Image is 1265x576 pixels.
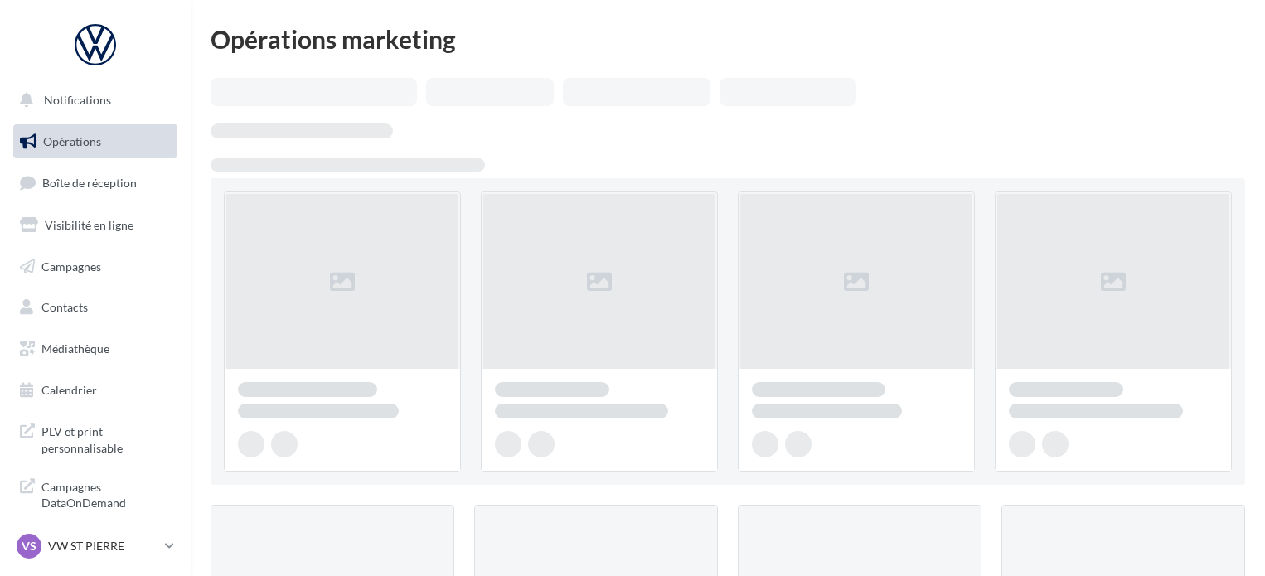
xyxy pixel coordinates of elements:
[45,218,133,232] span: Visibilité en ligne
[10,290,181,325] a: Contacts
[41,420,171,456] span: PLV et print personnalisable
[41,259,101,273] span: Campagnes
[10,373,181,408] a: Calendrier
[41,383,97,397] span: Calendrier
[10,414,181,462] a: PLV et print personnalisable
[10,83,174,118] button: Notifications
[10,332,181,366] a: Médiathèque
[43,134,101,148] span: Opérations
[10,124,181,159] a: Opérations
[211,27,1245,51] div: Opérations marketing
[42,176,137,190] span: Boîte de réception
[22,538,36,554] span: VS
[41,300,88,314] span: Contacts
[41,341,109,356] span: Médiathèque
[10,249,181,284] a: Campagnes
[44,93,111,107] span: Notifications
[13,530,177,562] a: VS VW ST PIERRE
[10,208,181,243] a: Visibilité en ligne
[10,165,181,201] a: Boîte de réception
[48,538,158,554] p: VW ST PIERRE
[41,476,171,511] span: Campagnes DataOnDemand
[10,469,181,518] a: Campagnes DataOnDemand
